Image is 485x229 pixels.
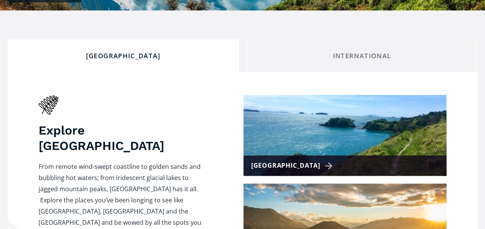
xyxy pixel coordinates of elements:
[39,123,205,153] h3: Explore [GEOGRAPHIC_DATA]
[251,160,336,171] div: [GEOGRAPHIC_DATA]
[243,95,446,176] a: [GEOGRAPHIC_DATA]
[253,52,471,60] div: International
[14,52,232,60] div: [GEOGRAPHIC_DATA]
